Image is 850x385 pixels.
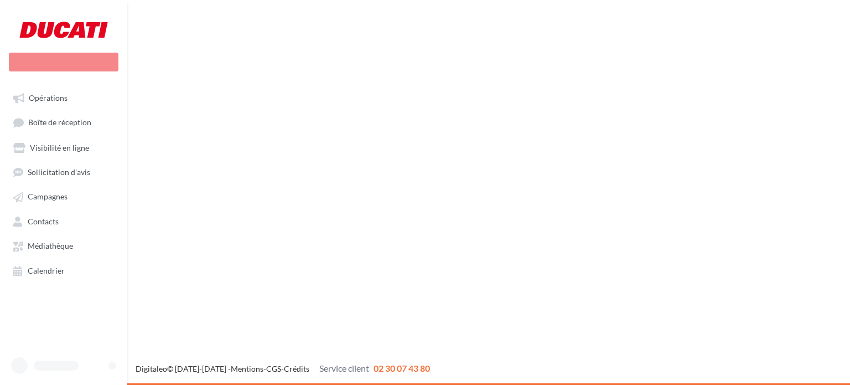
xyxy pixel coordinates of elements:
[7,162,121,182] a: Sollicitation d'avis
[319,363,369,373] span: Service client
[231,364,263,373] a: Mentions
[7,88,121,107] a: Opérations
[7,235,121,255] a: Médiathèque
[136,364,430,373] span: © [DATE]-[DATE] - - -
[7,186,121,206] a: Campagnes
[7,260,121,280] a: Calendrier
[266,364,281,373] a: CGS
[7,211,121,231] a: Contacts
[28,242,73,251] span: Médiathèque
[28,217,59,226] span: Contacts
[28,266,65,275] span: Calendrier
[284,364,309,373] a: Crédits
[30,143,89,152] span: Visibilité en ligne
[9,53,118,71] div: Nouvelle campagne
[374,363,430,373] span: 02 30 07 43 80
[28,118,91,127] span: Boîte de réception
[136,364,167,373] a: Digitaleo
[7,112,121,132] a: Boîte de réception
[28,167,90,177] span: Sollicitation d'avis
[29,93,68,102] span: Opérations
[28,192,68,202] span: Campagnes
[7,137,121,157] a: Visibilité en ligne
